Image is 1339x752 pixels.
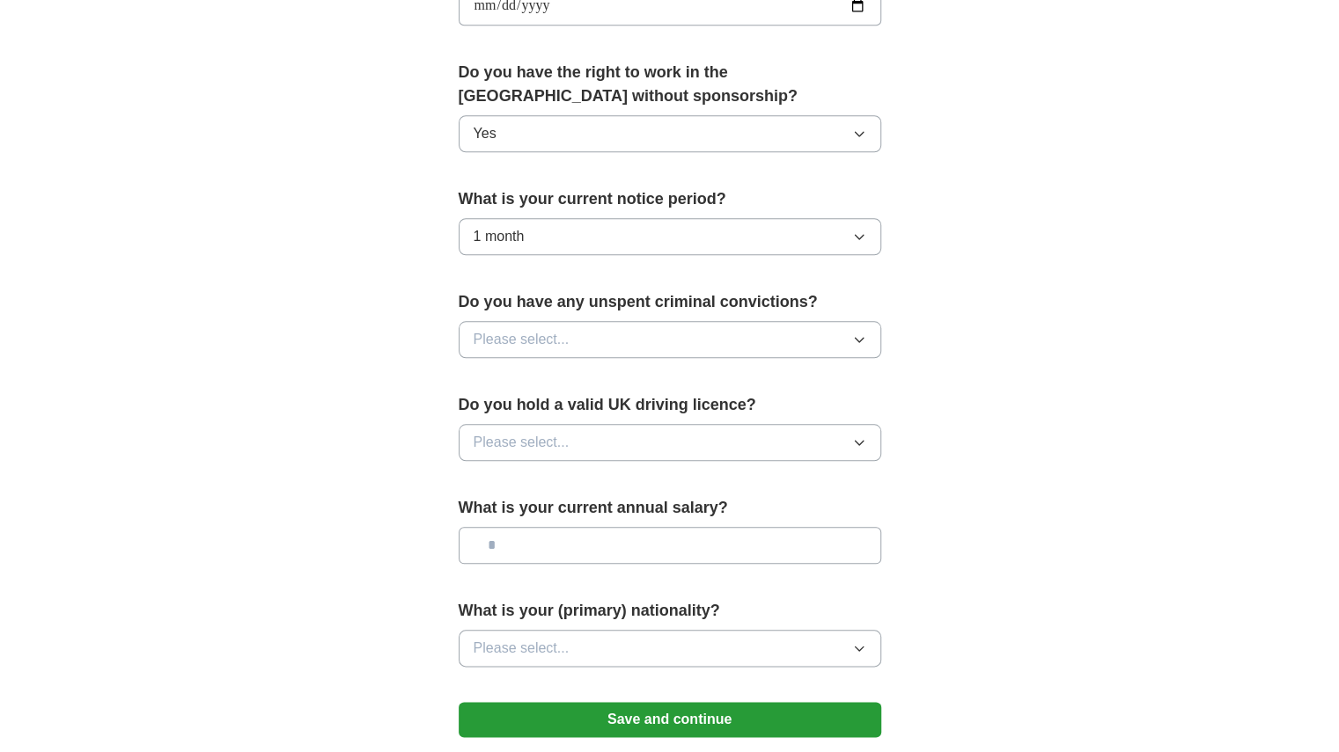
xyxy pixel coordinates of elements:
[459,702,881,737] button: Save and continue
[459,218,881,255] button: 1 month
[459,115,881,152] button: Yes
[459,187,881,211] label: What is your current notice period?
[459,321,881,358] button: Please select...
[459,599,881,623] label: What is your (primary) nationality?
[474,329,570,350] span: Please select...
[474,432,570,453] span: Please select...
[474,226,525,247] span: 1 month
[459,393,881,417] label: Do you hold a valid UK driving licence?
[459,496,881,520] label: What is your current annual salary?
[474,123,497,144] span: Yes
[474,638,570,659] span: Please select...
[459,424,881,461] button: Please select...
[459,630,881,667] button: Please select...
[459,290,881,314] label: Do you have any unspent criminal convictions?
[459,61,881,108] label: Do you have the right to work in the [GEOGRAPHIC_DATA] without sponsorship?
